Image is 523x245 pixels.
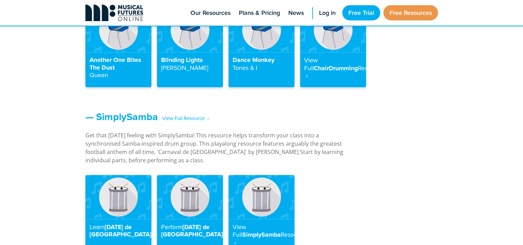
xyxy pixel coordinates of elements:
strong: Tones & I [233,63,257,72]
h4: ChairDrumming [304,56,362,80]
span: Plans & Pricing [239,8,280,18]
a: Dance MonkeyTones & I [228,8,295,87]
strong: [PERSON_NAME] [161,63,208,72]
span: News [288,8,304,18]
h4: Dance Monkey [233,56,290,72]
strong: Learn [90,223,105,231]
strong: Perform [161,223,183,231]
a: View FullChairDrummingResource ‎ › [300,8,366,87]
a: Blinding Lights[PERSON_NAME] [157,8,223,87]
a: Free Resources [383,5,438,20]
h4: Blinding Lights [161,56,219,72]
strong: Resource ‎ › [304,64,383,80]
a: Free Trial [342,5,380,20]
a: Another One Bites The DustQueen [85,8,151,87]
h4: [DATE] de [GEOGRAPHIC_DATA] [161,223,219,238]
span: ‎ ‎ ‎ View Full Resource‎‏‏‎ ‎ › [158,112,209,125]
strong: View Full [233,223,246,239]
a: — SimplySamba‎ ‎ ‎ View Full Resource‎‏‏‎ ‎ › [85,109,209,124]
h4: Another One Bites The Dust [90,56,147,79]
p: Get that [DATE] feeling with SimplySamba! This resource helps transform your class into a synchro... [85,131,355,164]
h4: [DATE] de [GEOGRAPHIC_DATA] [90,223,147,238]
span: Our Resources [190,8,231,18]
span: Log in [319,8,336,18]
strong: View Full [304,56,318,72]
strong: Queen [90,71,108,79]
